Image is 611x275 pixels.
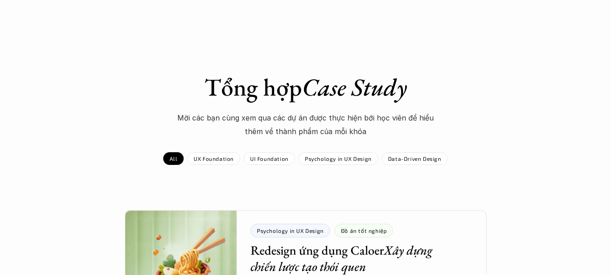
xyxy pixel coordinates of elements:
p: All [170,155,177,162]
p: Data-Driven Design [388,155,441,162]
p: Mời các bạn cùng xem qua các dự án được thực hiện bới học viên để hiểu thêm về thành phẩm của mỗi... [170,111,441,139]
p: UI Foundation [250,155,289,162]
p: UX Foundation [194,155,234,162]
em: Case Study [302,71,407,103]
h1: Tổng hợp [147,72,464,102]
p: Psychology in UX Design [305,155,372,162]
